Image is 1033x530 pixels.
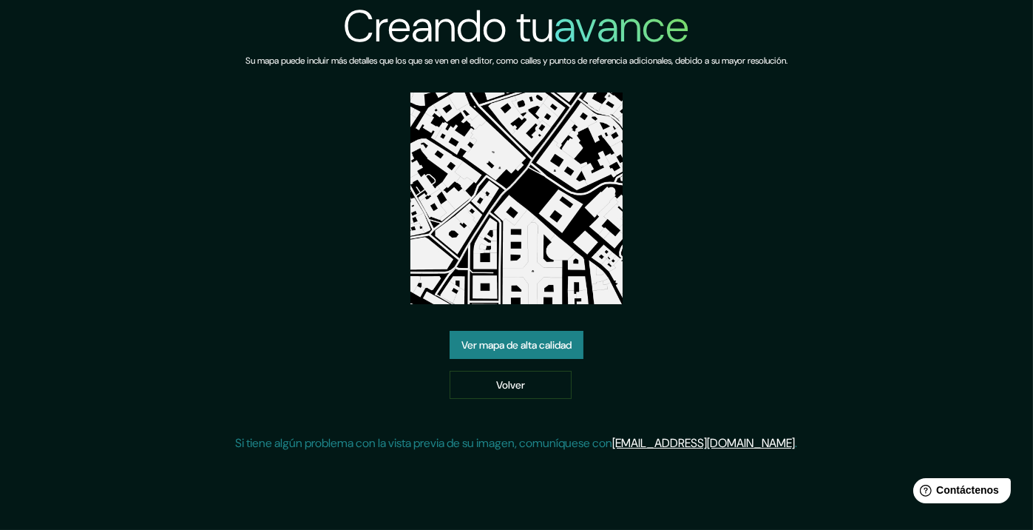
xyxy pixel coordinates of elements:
font: Si tiene algún problema con la vista previa de su imagen, comuníquese con [236,435,613,451]
img: vista previa del mapa creado [410,93,622,304]
a: Volver [450,371,572,399]
font: Ver mapa de alta calidad [461,339,572,352]
font: Volver [496,378,525,392]
a: Ver mapa de alta calidad [450,331,583,359]
font: . [796,435,798,451]
font: Su mapa puede incluir más detalles que los que se ven en el editor, como calles y puntos de refer... [245,55,788,67]
a: [EMAIL_ADDRESS][DOMAIN_NAME] [613,435,796,451]
iframe: Lanzador de widgets de ayuda [901,472,1017,514]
